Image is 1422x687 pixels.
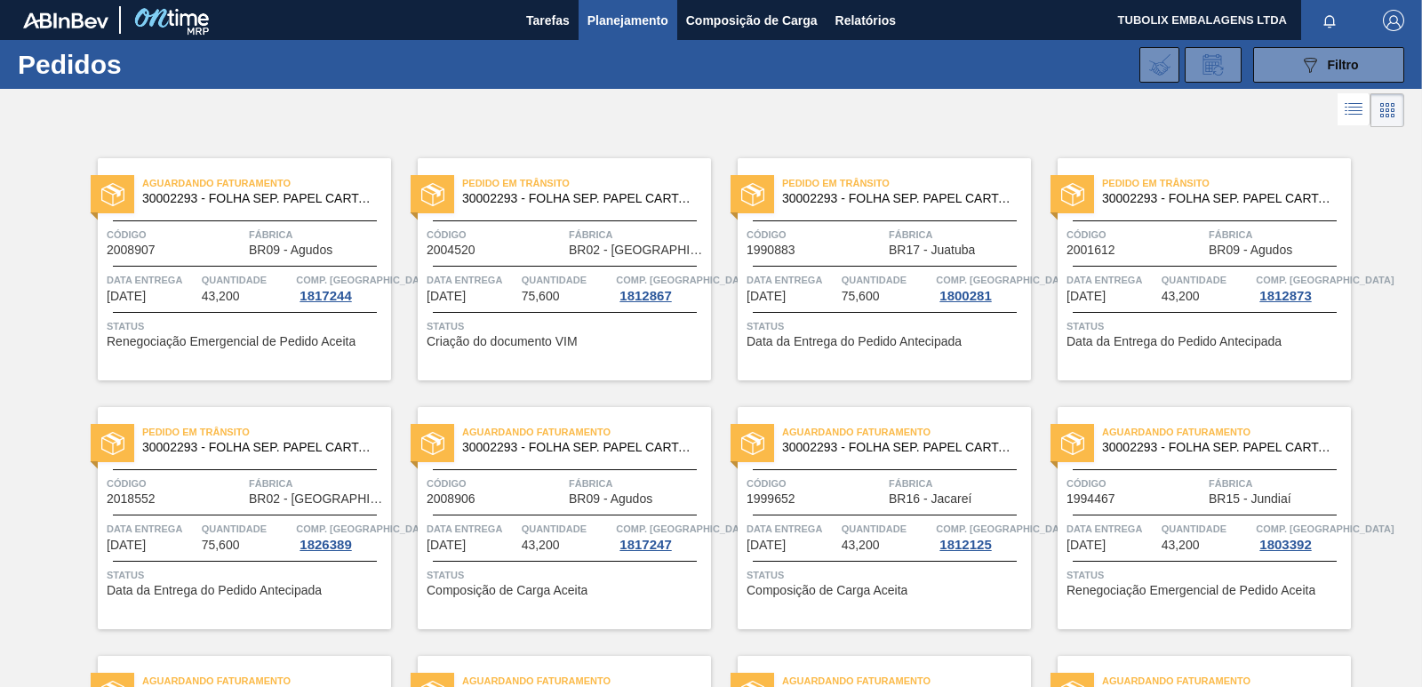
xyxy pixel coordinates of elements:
span: Status [107,317,387,335]
span: Data entrega [747,520,837,538]
span: BR09 - Agudos [249,244,332,257]
span: Quantidade [202,271,292,289]
span: Comp. Carga [936,520,1074,538]
span: Composição de Carga [686,10,818,31]
span: Data da Entrega do Pedido Antecipada [1066,335,1282,348]
div: 1817247 [616,538,675,552]
a: Comp. [GEOGRAPHIC_DATA]1812873 [1256,271,1346,303]
span: Código [427,475,564,492]
span: Data entrega [1066,520,1157,538]
span: Composição de Carga Aceita [747,584,907,597]
div: 1817244 [296,289,355,303]
span: Comp. Carga [616,520,754,538]
img: status [101,432,124,455]
span: Relatórios [835,10,896,31]
span: Aguardando Faturamento [462,423,711,441]
span: 2008907 [107,244,156,257]
span: Planejamento [587,10,668,31]
span: 15/09/2025 [427,290,466,303]
span: Status [107,566,387,584]
div: Solicitação de Revisão de Pedidos [1185,47,1242,83]
span: 43,200 [1162,539,1200,552]
span: 30002293 - FOLHA SEP. PAPEL CARTAO 1200x1000M 350g [1102,441,1337,454]
img: Logout [1383,10,1404,31]
span: 43,200 [202,290,240,303]
span: 30002293 - FOLHA SEP. PAPEL CARTAO 1200x1000M 350g [142,192,377,205]
span: BR02 - Sergipe [569,244,707,257]
span: 30002293 - FOLHA SEP. PAPEL CARTAO 1200x1000M 350g [462,192,697,205]
a: statusPedido em Trânsito30002293 - FOLHA SEP. PAPEL CARTAO 1200x1000M 350gCódigo2004520FábricaBR0... [391,158,711,380]
span: 43,200 [1162,290,1200,303]
span: 30002293 - FOLHA SEP. PAPEL CARTAO 1200x1000M 350g [782,192,1017,205]
span: 20/09/2025 [1066,290,1106,303]
span: 43,200 [522,539,560,552]
a: Comp. [GEOGRAPHIC_DATA]1826389 [296,520,387,552]
span: Data da Entrega do Pedido Antecipada [747,335,962,348]
span: Fábrica [569,226,707,244]
span: 18/09/2025 [747,290,786,303]
span: Pedido em Trânsito [1102,174,1351,192]
span: Comp. Carga [936,271,1074,289]
span: Fábrica [569,475,707,492]
span: BR15 - Jundiaí [1209,492,1291,506]
span: 21/09/2025 [107,539,146,552]
span: Data entrega [107,520,197,538]
span: Fábrica [1209,475,1346,492]
img: status [101,183,124,206]
span: 2018552 [107,492,156,506]
span: Data entrega [427,520,517,538]
span: 2001612 [1066,244,1115,257]
a: Comp. [GEOGRAPHIC_DATA]1800281 [936,271,1027,303]
span: 30002293 - FOLHA SEP. PAPEL CARTAO 1200x1000M 350g [1102,192,1337,205]
img: status [1061,183,1084,206]
span: Renegociação Emergencial de Pedido Aceita [107,335,355,348]
a: Comp. [GEOGRAPHIC_DATA]1817247 [616,520,707,552]
span: Quantidade [1162,271,1252,289]
span: Quantidade [202,520,292,538]
span: 75,600 [522,290,560,303]
span: Comp. Carga [616,271,754,289]
span: 2008906 [427,492,475,506]
span: Data entrega [747,271,837,289]
span: BR02 - Sergipe [249,492,387,506]
span: Aguardando Faturamento [782,423,1031,441]
div: 1812867 [616,289,675,303]
span: Status [427,317,707,335]
a: Comp. [GEOGRAPHIC_DATA]1812867 [616,271,707,303]
span: Fábrica [249,226,387,244]
span: 1990883 [747,244,795,257]
img: TNhmsLtSVTkK8tSr43FrP2fwEKptu5GPRR3wAAAABJRU5ErkJggg== [23,12,108,28]
span: Tarefas [526,10,570,31]
span: BR09 - Agudos [569,492,652,506]
span: Fábrica [889,226,1027,244]
span: 30002293 - FOLHA SEP. PAPEL CARTAO 1200x1000M 350g [142,441,377,454]
span: Criação do documento VIM [427,335,578,348]
span: Código [427,226,564,244]
a: statusAguardando Faturamento30002293 - FOLHA SEP. PAPEL CARTAO 1200x1000M 350gCódigo1994467Fábric... [1031,407,1351,629]
div: 1826389 [296,538,355,552]
span: Pedido em Trânsito [782,174,1031,192]
img: status [741,183,764,206]
span: Quantidade [842,520,932,538]
span: 24/09/2025 [747,539,786,552]
span: Data entrega [427,271,517,289]
div: Visão em Lista [1338,93,1370,127]
span: Aguardando Faturamento [142,174,391,192]
span: Comp. Carga [296,520,434,538]
span: Código [747,475,884,492]
span: BR09 - Agudos [1209,244,1292,257]
span: Pedido em Trânsito [142,423,391,441]
span: 1994467 [1066,492,1115,506]
span: 30002293 - FOLHA SEP. PAPEL CARTAO 1200x1000M 350g [462,441,697,454]
a: Comp. [GEOGRAPHIC_DATA]1817244 [296,271,387,303]
a: statusAguardando Faturamento30002293 - FOLHA SEP. PAPEL CARTAO 1200x1000M 350gCódigo2008906Fábric... [391,407,711,629]
span: Composição de Carga Aceita [427,584,587,597]
img: status [421,183,444,206]
span: 30002293 - FOLHA SEP. PAPEL CARTAO 1200x1000M 350g [782,441,1017,454]
span: Data da Entrega do Pedido Antecipada [107,584,322,597]
a: statusPedido em Trânsito30002293 - FOLHA SEP. PAPEL CARTAO 1200x1000M 350gCódigo2018552FábricaBR0... [71,407,391,629]
span: Código [107,475,244,492]
button: Notificações [1301,8,1358,33]
span: 24/09/2025 [427,539,466,552]
span: 2004520 [427,244,475,257]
